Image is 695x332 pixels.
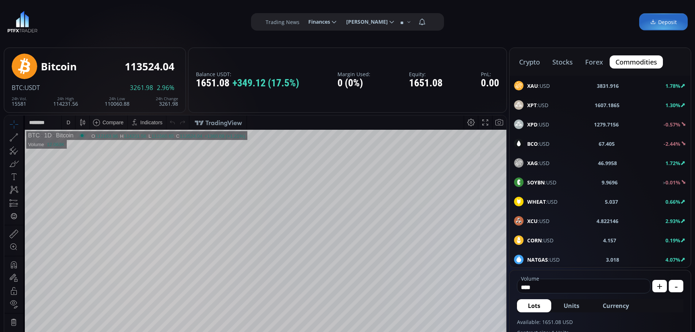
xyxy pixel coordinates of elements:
div: 110060.88 [105,97,130,106]
span: Units [564,301,579,310]
span: :USD [527,121,549,128]
span: :USD [527,237,553,244]
button: + [652,280,667,292]
div: 24h High [53,97,78,101]
b: 9.9696 [602,179,618,186]
b: 1.72% [665,160,680,167]
div: Go to [98,316,109,329]
button: stocks [547,55,579,69]
label: Trading News [266,18,300,26]
b: 4.157 [603,237,616,244]
b: SOYBN [527,179,545,186]
b: BCO [527,140,538,147]
div: L [144,18,147,23]
b: XAG [527,160,538,167]
span: :USD [527,256,560,263]
b: 0.19% [665,237,680,244]
b: NATGAS [527,256,548,263]
span: :USD [527,140,549,148]
img: LOGO [7,11,38,33]
div: 0.00 [481,78,499,89]
div: 12.063K [42,26,60,32]
div:  [7,97,12,104]
b: 1.78% [665,82,680,89]
b: CORN [527,237,542,244]
button: crypto [513,55,546,69]
span: Finances [303,15,330,29]
div: Bitcoin [41,61,77,72]
div: 1m [59,320,66,325]
div: Toggle Percentage [463,316,474,329]
b: 3831.916 [597,82,619,90]
div: 114231.56 [53,97,78,106]
div: H [116,18,119,23]
div: auto [488,320,498,325]
div: Market open [74,17,81,23]
span: :USD [527,101,548,109]
button: - [669,280,683,292]
div: 1D [35,17,47,23]
div: 1651.08 [196,78,299,89]
span: [PERSON_NAME] [341,15,388,29]
a: Deposit [639,13,688,31]
b: WHEAT [527,198,546,205]
b: 4.822146 [596,217,618,225]
b: 1.30% [665,102,680,109]
div: 5d [72,320,78,325]
span: Deposit [650,18,677,26]
div: Volume [24,26,39,32]
div: 112163.96 [91,18,113,23]
label: Equity: [409,71,443,77]
div: 111560.65 [147,18,169,23]
div: 24h Change [156,97,178,101]
b: 1607.1865 [595,101,619,109]
button: Currency [592,299,640,312]
b: 1279.7156 [594,121,619,128]
b: 0.01% [665,179,680,186]
span: :USDT [23,83,40,92]
div: 24h Low [105,97,130,101]
div: 1y [37,320,42,325]
label: Available: 1651.08 USD [517,318,683,326]
div: 24h Vol. [12,97,27,101]
div: Compare [98,4,119,10]
div: 3m [47,320,54,325]
span: +349.12 (17.5%) [232,78,299,89]
button: 17:03:53 (UTC) [416,316,456,329]
div: O [87,18,91,23]
b: 2.93% [665,218,680,224]
button: Lots [517,299,551,312]
div: 113524.04 [175,18,198,23]
b: -0.57% [664,121,680,128]
b: 0.66% [665,198,680,205]
div: 0 (0%) [337,78,370,89]
b: XCU [527,218,538,224]
div: +1360.09 (+1.21%) [200,18,240,23]
b: XPD [527,121,537,128]
span: 3261.98 [130,85,153,91]
div: 1651.08 [409,78,443,89]
b: 3.018 [606,256,619,263]
button: forex [579,55,609,69]
span: 17:03:53 (UTC) [419,320,454,325]
div: Indicators [136,4,158,10]
div: Bitcoin [47,17,69,23]
span: :USD [527,159,549,167]
div: C [172,18,175,23]
b: 67.405 [599,140,615,148]
div: Toggle Log Scale [474,316,486,329]
div: log [476,320,483,325]
button: commodities [610,55,663,69]
span: > [663,180,665,186]
label: Margin Used: [337,71,370,77]
span: 2.96% [157,85,174,91]
div: 3261.98 [156,97,178,106]
span: :USD [527,179,556,186]
b: 4.07% [665,256,680,263]
div: BTC [24,17,35,23]
div: Toggle Auto Scale [486,316,501,329]
b: -2.44% [664,140,680,147]
b: XAU [527,82,538,89]
div: 5y [26,320,32,325]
